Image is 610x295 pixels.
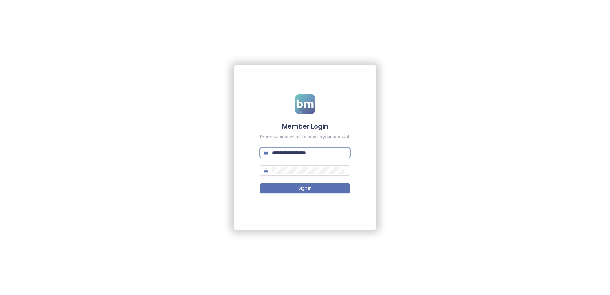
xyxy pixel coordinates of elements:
[295,94,315,114] img: logo
[260,134,350,140] div: Enter your credentials to access your account.
[260,183,350,193] button: Sign In
[298,185,312,191] span: Sign In
[264,151,268,155] span: mail
[260,122,350,131] h4: Member Login
[264,168,268,173] span: lock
